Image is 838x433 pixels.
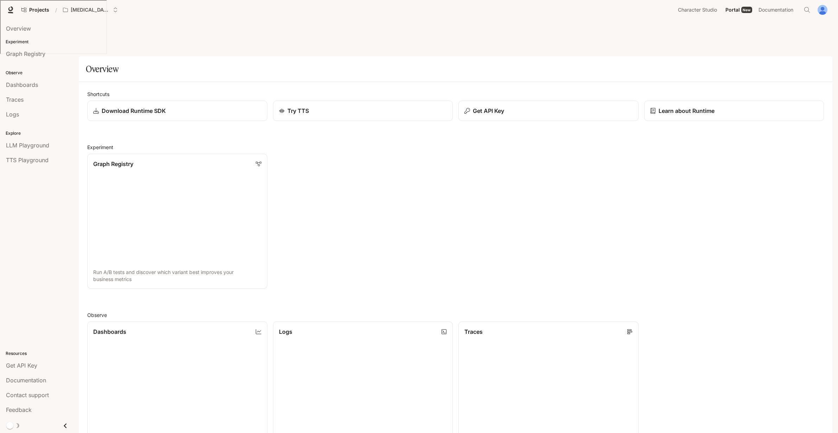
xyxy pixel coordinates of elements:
button: Get API Key [458,101,639,121]
img: User avatar [818,5,827,15]
a: Try TTS [273,101,453,121]
a: Graph RegistryRun A/B tests and discover which variant best improves your business metrics [87,154,267,289]
p: Get API Key [473,107,504,115]
p: Try TTS [287,107,309,115]
p: Graph Registry [93,160,133,168]
a: Download Runtime SDK [87,101,267,121]
p: Logs [279,327,292,336]
span: Portal [725,6,740,14]
button: Open workspace menu [60,3,121,17]
button: Open Command Menu [800,3,814,17]
a: Character Studio [675,3,722,17]
span: Projects [29,7,49,13]
button: User avatar [815,3,830,17]
a: PortalNew [723,3,755,17]
p: Traces [464,327,483,336]
span: Character Studio [678,6,717,14]
p: Dashboards [93,327,126,336]
a: Documentation [756,3,799,17]
p: Learn about Runtime [659,107,715,115]
span: Documentation [758,6,793,14]
div: / [52,6,60,14]
p: [MEDICAL_DATA] [71,7,110,13]
h2: Experiment [87,144,824,151]
div: New [741,7,752,13]
a: Go to projects [18,3,52,17]
h1: Overview [86,62,119,76]
h2: Observe [87,311,824,319]
a: Learn about Runtime [644,101,824,121]
p: Download Runtime SDK [102,107,166,115]
h2: Shortcuts [87,90,824,98]
p: Run A/B tests and discover which variant best improves your business metrics [93,269,261,283]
